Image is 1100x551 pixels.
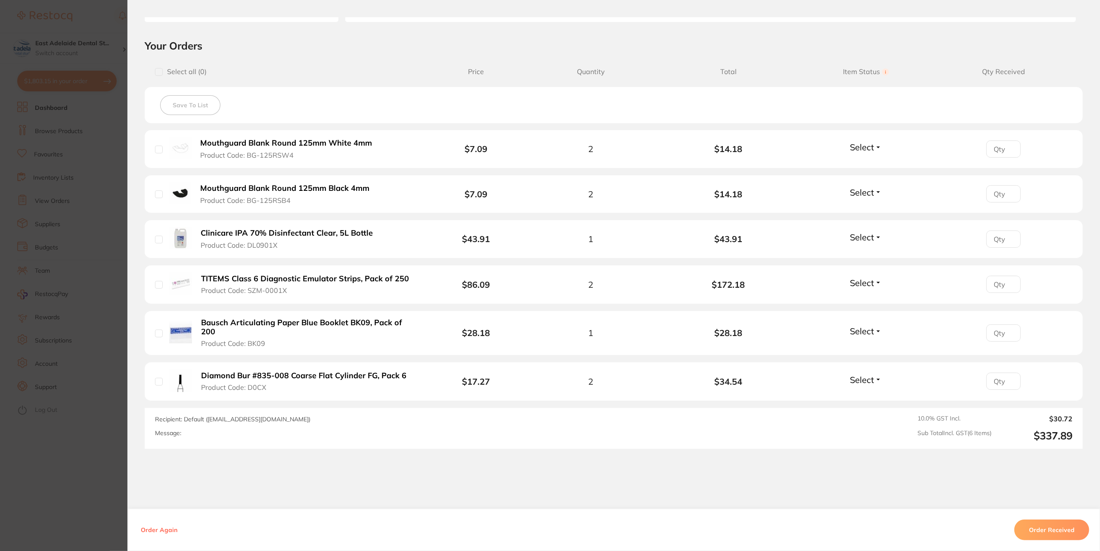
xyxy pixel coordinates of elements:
span: Product Code: BG-125RSW4 [201,151,294,159]
button: Clinicare IPA 70% Disinfectant Clear, 5L Bottle Product Code: DL0901X [198,228,381,249]
img: Bausch Articulating Paper Blue Booklet BK09, Pack of 200 [169,321,192,343]
b: $86.09 [462,279,490,290]
button: Select [847,232,884,243]
span: Recipient: Default ( [EMAIL_ADDRESS][DOMAIN_NAME] ) [155,415,310,423]
button: Mouthguard Blank Round 125mm White 4mm Product Code: BG-125RSW4 [198,138,380,159]
button: Save To List [160,95,220,115]
input: Qty [986,230,1021,248]
img: Mouthguard Blank Round 125mm Black 4mm [169,182,191,204]
span: Select [850,232,874,243]
b: $28.18 [462,327,490,338]
span: Price [430,68,522,76]
input: Qty [986,185,1021,202]
button: Order Again [138,526,180,534]
img: Mouthguard Blank Round 125mm White 4mm [169,137,192,159]
span: Total [660,68,797,76]
button: Bausch Articulating Paper Blue Booklet BK09, Pack of 200 Product Code: BK09 [198,318,417,348]
button: Select [847,374,884,385]
span: 10.0 % GST Incl. [917,415,992,423]
span: 2 [588,144,593,154]
output: $30.72 [998,415,1072,423]
input: Qty [986,276,1021,293]
input: Qty [986,324,1021,342]
button: Select [847,326,884,336]
span: Sub Total Incl. GST ( 6 Items) [917,430,992,442]
button: Select [847,142,884,153]
label: Message: [155,430,181,437]
b: TITEMS Class 6 Diagnostic Emulator Strips, Pack of 250 [201,274,409,283]
output: $337.89 [998,430,1072,442]
b: $7.09 [465,189,487,199]
span: Select [850,142,874,153]
span: Qty Received [935,68,1072,76]
b: $43.91 [660,234,797,244]
span: Select [850,326,874,336]
b: $7.09 [465,143,487,154]
b: $28.18 [660,328,797,338]
b: Bausch Articulating Paper Blue Booklet BK09, Pack of 200 [201,318,415,336]
span: 2 [588,280,593,290]
button: Select [847,187,884,198]
input: Qty [986,140,1021,158]
b: Diamond Bur #835-008 Coarse Flat Cylinder FG, Pack 6 [201,371,406,380]
button: TITEMS Class 6 Diagnostic Emulator Strips, Pack of 250 Product Code: SZM-0001X [198,274,416,295]
b: $34.54 [660,377,797,386]
span: Select [850,277,874,288]
b: $14.18 [660,144,797,154]
span: Quantity [522,68,660,76]
img: Diamond Bur #835-008 Coarse Flat Cylinder FG, Pack 6 [169,369,192,392]
span: 2 [588,189,593,199]
b: Mouthguard Blank Round 125mm Black 4mm [200,184,369,193]
b: $172.18 [660,280,797,290]
b: $14.18 [660,189,797,199]
b: $43.91 [462,233,490,244]
b: Clinicare IPA 70% Disinfectant Clear, 5L Bottle [201,229,373,238]
span: Product Code: BK09 [201,339,265,347]
span: Product Code: BG-125RSB4 [200,196,291,204]
span: 2 [588,377,593,386]
span: Select [850,374,874,385]
input: Qty [986,373,1021,390]
span: Select all ( 0 ) [163,68,207,76]
b: Mouthguard Blank Round 125mm White 4mm [201,139,372,148]
button: Order Received [1014,520,1089,540]
span: 1 [588,234,593,244]
span: Select [850,187,874,198]
button: Select [847,277,884,288]
button: Mouthguard Blank Round 125mm Black 4mm Product Code: BG-125RSB4 [198,184,378,205]
span: Item Status [797,68,935,76]
img: TITEMS Class 6 Diagnostic Emulator Strips, Pack of 250 [169,272,192,295]
span: Product Code: DL0901X [201,241,278,249]
img: Clinicare IPA 70% Disinfectant Clear, 5L Bottle [169,227,192,249]
b: $17.27 [462,376,490,387]
h2: Your Orders [145,39,1083,52]
span: Product Code: SZM-0001X [201,286,287,294]
button: Diamond Bur #835-008 Coarse Flat Cylinder FG, Pack 6 Product Code: D0CX [198,371,414,392]
span: Product Code: D0CX [201,383,266,391]
span: 1 [588,328,593,338]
